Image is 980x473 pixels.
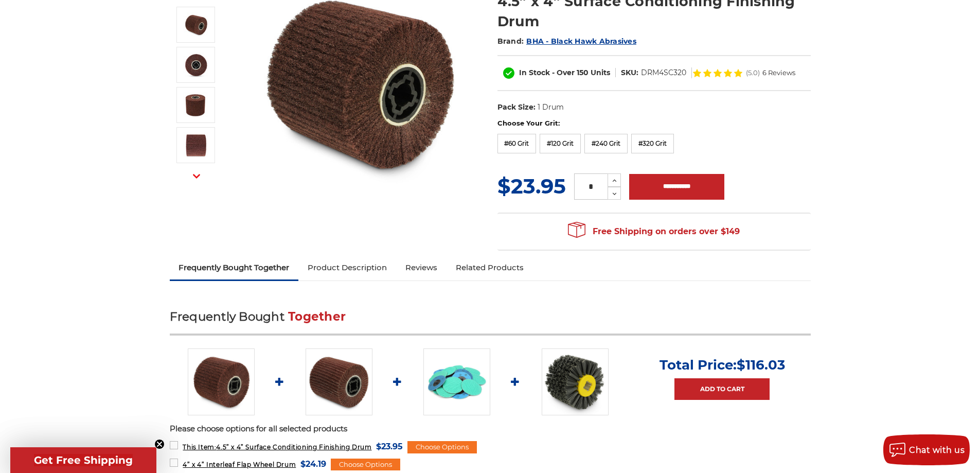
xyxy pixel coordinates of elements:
[519,68,550,77] span: In Stock
[909,445,965,455] span: Chat with us
[183,132,209,158] img: 4.5” x 4” Surface Conditioning Finishing Drum
[674,378,770,400] a: Add to Cart
[183,461,296,468] span: 4” x 4” Interleaf Flap Wheel Drum
[497,102,536,113] dt: Pack Size:
[396,256,447,279] a: Reviews
[497,37,524,46] span: Brand:
[376,440,403,453] span: $23.95
[621,67,638,78] dt: SKU:
[170,423,811,435] p: Please choose options for all selected products
[188,348,255,415] img: 4.5 Inch Surface Conditioning Finishing Drum
[538,102,564,113] dd: 1 Drum
[154,439,165,449] button: Close teaser
[641,67,686,78] dd: DRM4SC320
[883,434,970,465] button: Chat with us
[298,256,396,279] a: Product Description
[526,37,636,46] a: BHA - Black Hawk Abrasives
[497,173,566,199] span: $23.95
[746,69,760,76] span: (5.0)
[447,256,533,279] a: Related Products
[331,459,400,471] div: Choose Options
[591,68,610,77] span: Units
[577,68,589,77] span: 150
[10,447,156,473] div: Get Free ShippingClose teaser
[183,12,209,38] img: 4.5 Inch Surface Conditioning Finishing Drum
[183,92,209,118] img: Non Woven Finishing Sanding Drum
[183,443,371,451] span: 4.5” x 4” Surface Conditioning Finishing Drum
[183,52,209,78] img: 4.5" x 4" Surface Conditioning Finishing Drum - 3/4 Inch Quad Key Arbor
[300,457,326,471] span: $24.19
[34,454,133,466] span: Get Free Shipping
[660,357,785,373] p: Total Price:
[184,165,209,187] button: Next
[762,69,795,76] span: 6 Reviews
[170,256,299,279] a: Frequently Bought Together
[170,309,284,324] span: Frequently Bought
[737,357,785,373] span: $116.03
[407,441,477,453] div: Choose Options
[288,309,346,324] span: Together
[183,443,216,451] strong: This Item:
[568,221,740,242] span: Free Shipping on orders over $149
[552,68,575,77] span: - Over
[497,118,811,129] label: Choose Your Grit:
